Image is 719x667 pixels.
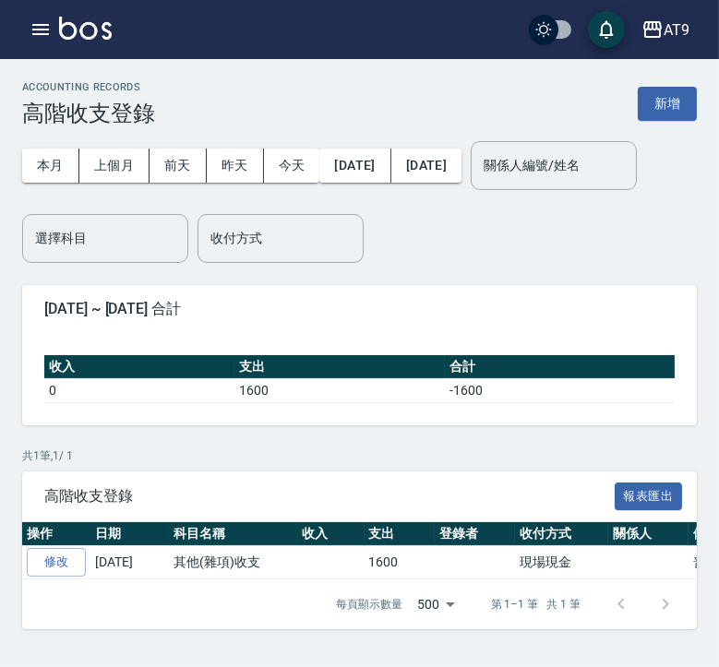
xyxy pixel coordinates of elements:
button: 前天 [150,149,207,183]
button: [DATE] [391,149,461,183]
td: -1600 [445,378,675,402]
th: 關係人 [608,522,689,546]
button: 報表匯出 [615,482,683,511]
button: 新增 [638,87,697,121]
th: 登錄者 [435,522,515,546]
p: 每頁顯示數量 [336,596,402,613]
button: AT9 [634,11,697,49]
a: 新增 [638,94,697,112]
span: 高階收支登錄 [44,487,615,506]
button: 昨天 [207,149,264,183]
td: 1600 [365,546,436,579]
th: 支出 [365,522,436,546]
h2: ACCOUNTING RECORDS [22,81,155,93]
th: 收入 [44,355,234,379]
th: 收入 [297,522,365,546]
img: Logo [59,17,112,40]
th: 支出 [234,355,445,379]
th: 日期 [90,522,169,546]
span: [DATE] ~ [DATE] 合計 [44,300,675,318]
th: 操作 [22,522,90,546]
td: 其他(雜項)收支 [169,546,297,579]
td: 1600 [234,378,445,402]
th: 合計 [445,355,675,379]
td: 0 [44,378,234,402]
button: [DATE] [319,149,390,183]
button: 今天 [264,149,320,183]
th: 科目名稱 [169,522,297,546]
div: AT9 [664,18,689,42]
button: 本月 [22,149,79,183]
th: 收付方式 [515,522,608,546]
td: [DATE] [90,546,169,579]
button: 上個月 [79,149,150,183]
a: 修改 [27,548,86,577]
p: 第 1–1 筆 共 1 筆 [491,596,581,613]
p: 共 1 筆, 1 / 1 [22,447,697,464]
button: save [588,11,625,48]
td: 現場現金 [515,546,608,579]
a: 報表匯出 [615,486,683,504]
div: 500 [410,579,461,629]
h3: 高階收支登錄 [22,101,155,126]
